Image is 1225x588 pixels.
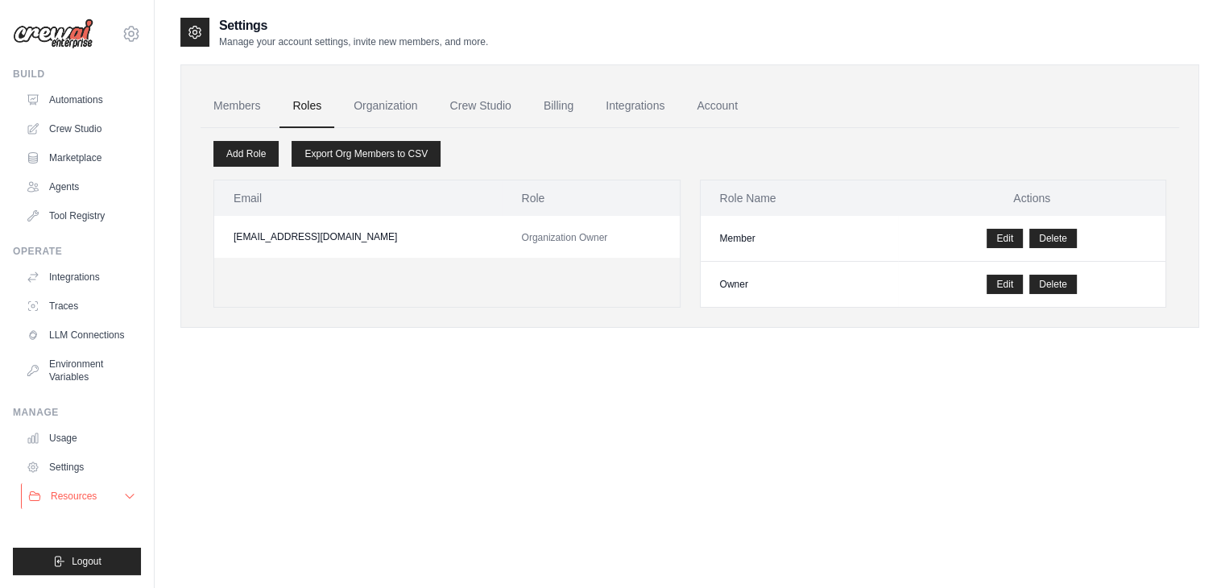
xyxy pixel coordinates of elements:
[987,275,1023,294] a: Edit
[593,85,677,128] a: Integrations
[1029,275,1077,294] button: Delete
[701,262,899,308] td: Owner
[219,16,488,35] h2: Settings
[19,322,141,348] a: LLM Connections
[19,203,141,229] a: Tool Registry
[898,180,1165,216] th: Actions
[19,454,141,480] a: Settings
[214,216,502,258] td: [EMAIL_ADDRESS][DOMAIN_NAME]
[214,180,502,216] th: Email
[19,87,141,113] a: Automations
[13,245,141,258] div: Operate
[531,85,586,128] a: Billing
[437,85,524,128] a: Crew Studio
[684,85,751,128] a: Account
[51,490,97,503] span: Resources
[13,406,141,419] div: Manage
[19,425,141,451] a: Usage
[19,264,141,290] a: Integrations
[521,232,607,243] span: Organization Owner
[502,180,679,216] th: Role
[13,548,141,575] button: Logout
[19,116,141,142] a: Crew Studio
[701,180,899,216] th: Role Name
[19,351,141,390] a: Environment Variables
[201,85,273,128] a: Members
[21,483,143,509] button: Resources
[213,141,279,167] a: Add Role
[987,229,1023,248] a: Edit
[19,293,141,319] a: Traces
[219,35,488,48] p: Manage your account settings, invite new members, and more.
[292,141,441,167] a: Export Org Members to CSV
[19,145,141,171] a: Marketplace
[13,19,93,49] img: Logo
[279,85,334,128] a: Roles
[19,174,141,200] a: Agents
[1029,229,1077,248] button: Delete
[701,216,899,262] td: Member
[13,68,141,81] div: Build
[341,85,430,128] a: Organization
[72,555,101,568] span: Logout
